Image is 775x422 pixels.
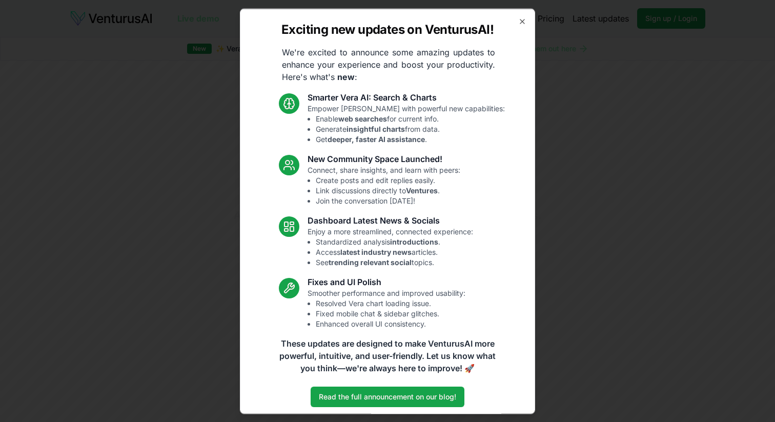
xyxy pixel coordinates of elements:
[346,124,405,133] strong: insightful charts
[329,257,412,266] strong: trending relevant social
[311,386,464,407] a: Read the full announcement on our blog!
[308,226,473,267] p: Enjoy a more streamlined, connected experience:
[316,308,465,318] li: Fixed mobile chat & sidebar glitches.
[390,237,438,246] strong: introductions
[274,46,503,83] p: We're excited to announce some amazing updates to enhance your experience and boost your producti...
[316,236,473,247] li: Standardized analysis .
[316,195,460,206] li: Join the conversation [DATE]!
[340,247,412,256] strong: latest industry news
[316,134,505,144] li: Get .
[308,214,473,226] h3: Dashboard Latest News & Socials
[308,275,465,288] h3: Fixes and UI Polish
[316,185,460,195] li: Link discussions directly to .
[316,124,505,134] li: Generate from data.
[316,318,465,329] li: Enhanced overall UI consistency.
[308,91,505,103] h3: Smarter Vera AI: Search & Charts
[316,247,473,257] li: Access articles.
[316,257,473,267] li: See topics.
[308,152,460,165] h3: New Community Space Launched!
[273,337,502,374] p: These updates are designed to make VenturusAI more powerful, intuitive, and user-friendly. Let us...
[316,113,505,124] li: Enable for current info.
[281,21,494,37] h2: Exciting new updates on VenturusAI!
[308,165,460,206] p: Connect, share insights, and learn with peers:
[308,103,505,144] p: Empower [PERSON_NAME] with powerful new capabilities:
[316,175,460,185] li: Create posts and edit replies easily.
[337,71,355,82] strong: new
[308,288,465,329] p: Smoother performance and improved usability:
[328,134,425,143] strong: deeper, faster AI assistance
[406,186,438,194] strong: Ventures
[316,298,465,308] li: Resolved Vera chart loading issue.
[338,114,387,123] strong: web searches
